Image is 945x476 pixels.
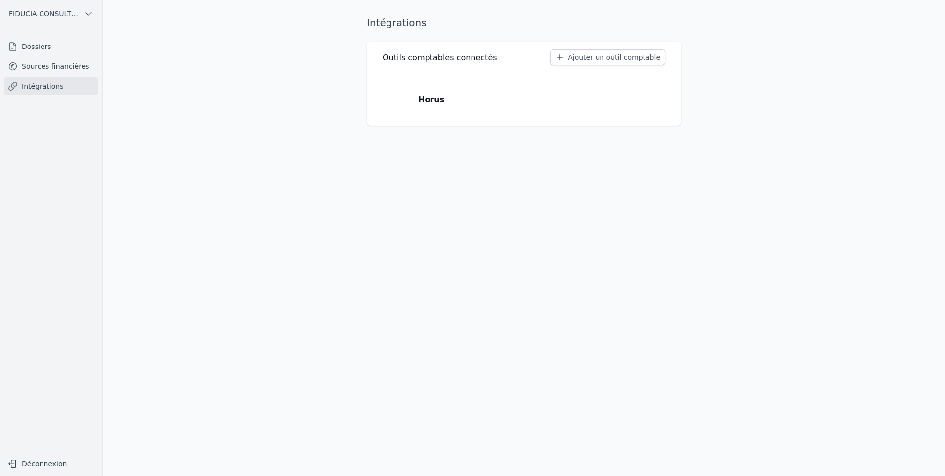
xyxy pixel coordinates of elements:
[383,82,665,118] a: Horus
[4,57,98,75] a: Sources financières
[4,6,98,22] button: FIDUCIA CONSULTING SRL
[383,52,497,64] h3: Outils comptables connectés
[4,38,98,55] a: Dossiers
[9,9,80,19] span: FIDUCIA CONSULTING SRL
[418,94,444,106] p: Horus
[4,456,98,472] button: Déconnexion
[4,77,98,95] a: Intégrations
[550,49,665,65] button: Ajouter un outil comptable
[367,16,427,30] h1: Intégrations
